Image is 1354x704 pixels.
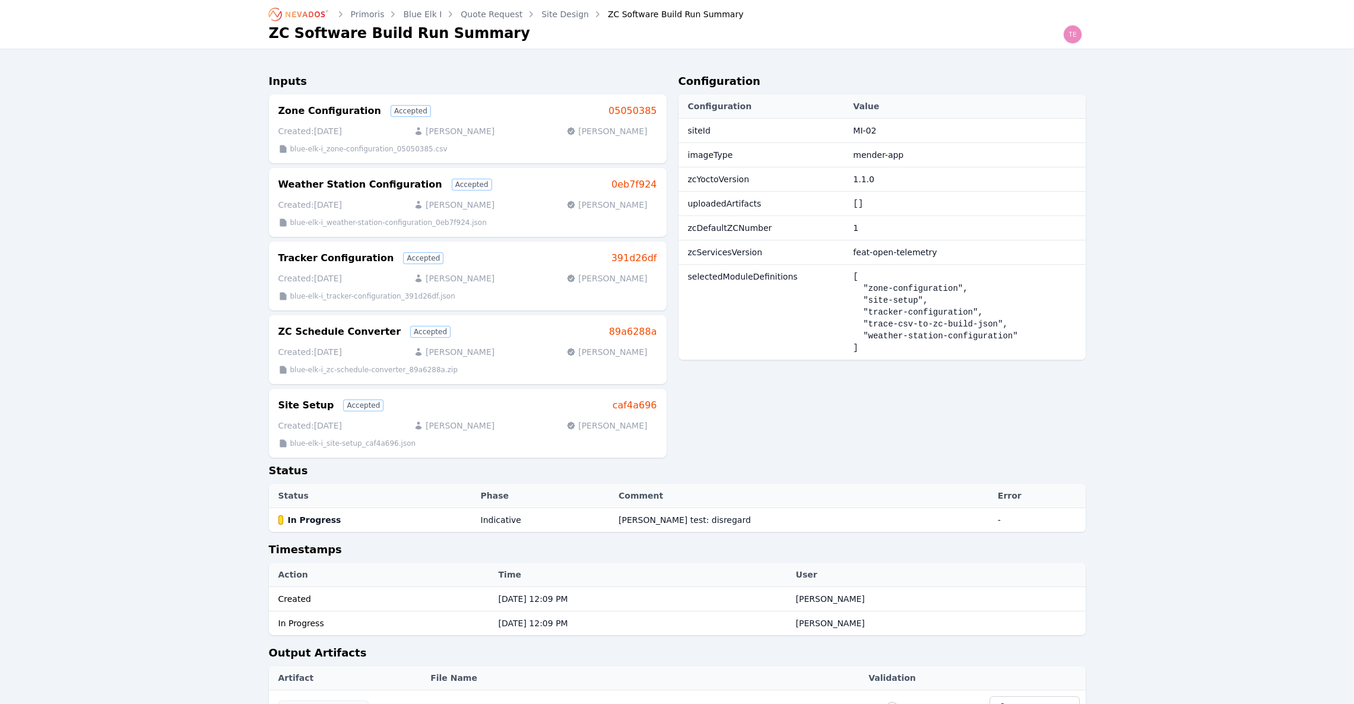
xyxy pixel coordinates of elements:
[269,73,667,94] h2: Inputs
[790,611,1086,636] td: [PERSON_NAME]
[688,126,711,135] span: siteId
[414,125,494,137] p: [PERSON_NAME]
[608,104,657,118] a: 05050385
[992,484,1086,508] th: Error
[493,587,790,611] td: [DATE] 12:09 PM
[278,420,342,432] p: Created: [DATE]
[847,216,1085,240] td: 1
[278,593,487,605] div: Created
[288,514,341,526] span: In Progress
[688,175,750,184] span: zcYoctoVersion
[269,541,1086,563] h2: Timestamps
[493,611,790,636] td: [DATE] 12:09 PM
[269,645,1086,666] h2: Output Artifacts
[269,666,425,690] th: Artifact
[290,365,458,375] p: blue-elk-i_zc-schedule-converter_89a6288a.zip
[269,24,530,43] h1: ZC Software Build Run Summary
[853,198,1079,210] pre: []
[269,563,493,587] th: Action
[541,8,589,20] a: Site Design
[410,326,451,338] div: Accepted
[452,179,492,191] div: Accepted
[351,8,385,20] a: Primoris
[414,346,494,358] p: [PERSON_NAME]
[566,346,647,358] p: [PERSON_NAME]
[461,8,522,20] a: Quote Request
[688,199,762,208] span: uploadedArtifacts
[493,563,790,587] th: Time
[790,587,1086,611] td: [PERSON_NAME]
[849,666,936,690] th: Validation
[566,420,647,432] p: [PERSON_NAME]
[591,8,744,20] div: ZC Software Build Run Summary
[678,94,848,119] th: Configuration
[790,563,1086,587] th: User
[414,272,494,284] p: [PERSON_NAME]
[992,508,1086,532] td: -
[290,218,487,227] p: blue-elk-i_weather-station-configuration_0eb7f924.json
[1063,25,1082,44] img: Ted Elliott
[269,5,744,24] nav: Breadcrumb
[278,104,381,118] h3: Zone Configuration
[847,167,1085,192] td: 1.1.0
[688,248,763,257] span: zcServicesVersion
[278,617,487,629] div: In Progress
[290,144,448,154] p: blue-elk-i_zone-configuration_05050385.csv
[688,150,733,160] span: imageType
[269,484,475,508] th: Status
[278,325,401,339] h3: ZC Schedule Converter
[414,420,494,432] p: [PERSON_NAME]
[847,94,1085,119] th: Value
[269,462,1086,484] h2: Status
[613,484,992,508] th: Comment
[566,125,647,137] p: [PERSON_NAME]
[566,272,647,284] p: [PERSON_NAME]
[678,73,1086,94] h2: Configuration
[853,271,1079,354] pre: [ "zone-configuration", "site-setup", "tracker-configuration", "trace-csv-to-zc-build-json", "wea...
[611,251,657,265] a: 391d26df
[424,666,849,690] th: File Name
[278,251,394,265] h3: Tracker Configuration
[847,119,1085,143] td: MI-02
[278,272,342,284] p: Created: [DATE]
[403,252,443,264] div: Accepted
[847,143,1085,167] td: mender-app
[609,325,657,339] a: 89a6288a
[290,439,416,448] p: blue-elk-i_site-setup_caf4a696.json
[414,199,494,211] p: [PERSON_NAME]
[343,399,383,411] div: Accepted
[688,223,772,233] span: zcDefaultZCNumber
[847,240,1085,265] td: feat-open-telemetry
[403,8,442,20] a: Blue Elk I
[290,291,455,301] p: blue-elk-i_tracker-configuration_391d26df.json
[391,105,431,117] div: Accepted
[688,272,798,281] span: selectedModuleDefinitions
[613,398,657,413] a: caf4a696
[278,398,334,413] h3: Site Setup
[611,177,657,192] a: 0eb7f924
[278,199,342,211] p: Created: [DATE]
[481,514,521,526] div: Indicative
[278,125,342,137] p: Created: [DATE]
[566,199,647,211] p: [PERSON_NAME]
[613,508,992,532] td: [PERSON_NAME] test: disregard
[278,346,342,358] p: Created: [DATE]
[278,177,442,192] h3: Weather Station Configuration
[475,484,613,508] th: Phase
